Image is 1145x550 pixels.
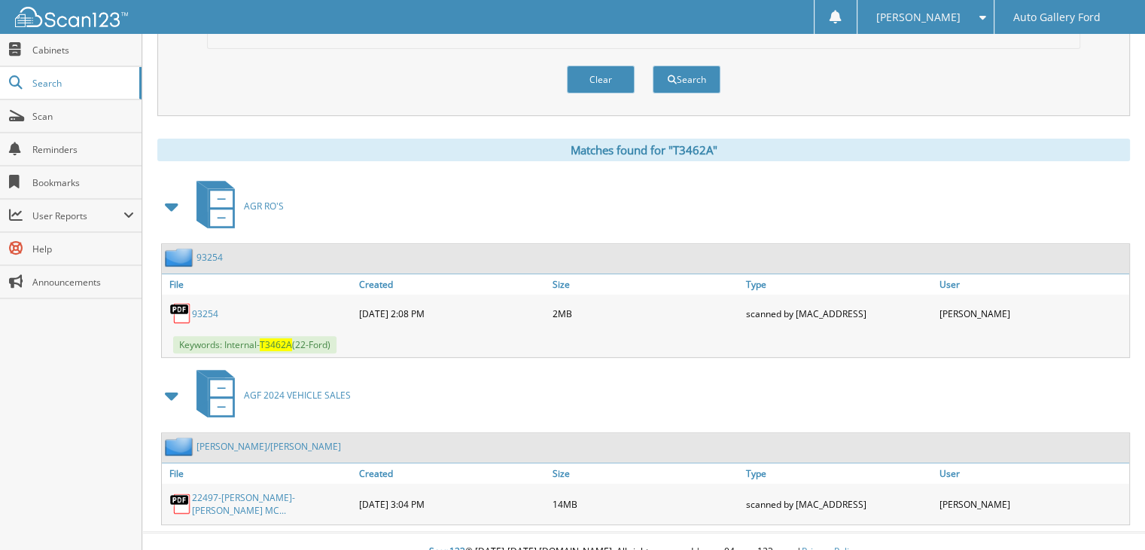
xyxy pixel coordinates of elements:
img: PDF.png [169,302,192,325]
div: [PERSON_NAME] [936,487,1129,521]
a: AGF 2024 VEHICLE SALES [187,365,351,425]
span: Scan [32,110,134,123]
span: Auto Gallery Ford [1013,13,1101,22]
div: [PERSON_NAME] [936,298,1129,328]
a: Created [355,463,549,484]
a: Type [742,274,936,295]
a: 22497-[PERSON_NAME]-[PERSON_NAME] MC... [192,491,352,517]
div: Matches found for "T3462A" [157,139,1130,161]
a: 93254 [196,251,223,264]
div: [DATE] 3:04 PM [355,487,549,521]
a: Type [742,463,936,484]
span: Cabinets [32,44,134,57]
a: [PERSON_NAME]/[PERSON_NAME] [196,440,341,453]
button: Clear [567,66,635,93]
a: Size [549,463,742,484]
a: User [936,274,1129,295]
img: folder2.png [165,248,196,267]
img: scan123-logo-white.svg [15,7,128,27]
span: Help [32,243,134,255]
a: User [936,463,1129,484]
span: Search [32,77,132,90]
a: Created [355,274,549,295]
img: PDF.png [169,493,192,515]
iframe: Chat Widget [1070,478,1145,550]
span: Announcements [32,276,134,289]
span: User Reports [32,209,123,222]
a: Size [549,274,742,295]
div: scanned by [MAC_ADDRESS] [742,487,936,521]
span: Reminders [32,143,134,156]
span: Bookmarks [32,176,134,189]
span: [PERSON_NAME] [876,13,961,22]
div: [DATE] 2:08 PM [355,298,549,328]
a: File [162,274,355,295]
div: 2MB [549,298,742,328]
a: File [162,463,355,484]
span: AGR RO'S [244,200,284,212]
button: Search [653,66,720,93]
img: folder2.png [165,437,196,456]
span: T3462A [260,338,292,351]
div: 14MB [549,487,742,521]
span: Keywords: Internal- (22-Ford) [173,336,336,353]
a: AGR RO'S [187,176,284,236]
span: AGF 2024 VEHICLE SALES [244,389,351,402]
a: 93254 [192,307,218,320]
div: scanned by [MAC_ADDRESS] [742,298,936,328]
